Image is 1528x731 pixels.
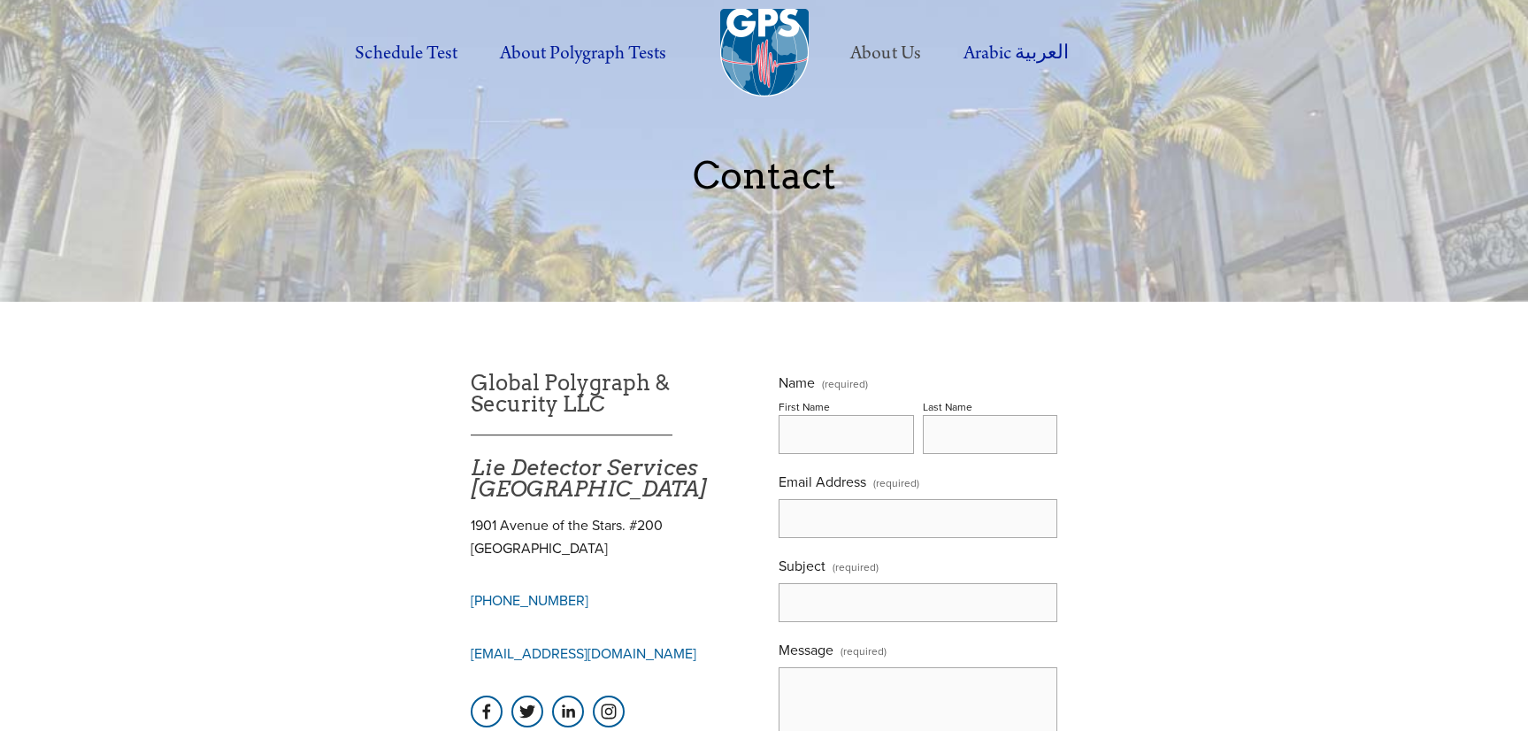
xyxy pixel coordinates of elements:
[833,554,879,580] span: (required)
[471,373,749,500] h1: Global Polygraph & Security LLC ___________________
[779,640,833,659] span: Message
[779,399,830,414] div: First Name
[779,373,815,392] span: Name
[511,696,543,727] a: GPS
[831,29,940,78] label: About Us
[552,696,584,727] a: Oded Gelfer
[873,470,919,496] span: (required)
[822,379,868,389] span: (required)
[480,29,686,78] label: About Polygraph Tests
[471,643,696,663] a: [EMAIL_ADDRESS][DOMAIN_NAME]
[471,514,749,559] p: 1901 Avenue of the Stars. #200 [GEOGRAPHIC_DATA]
[720,9,809,97] img: Global Polygraph & Security
[317,155,1212,196] p: Contact
[471,455,707,502] em: Lie Detector Services [GEOGRAPHIC_DATA]
[779,556,825,575] span: Subject
[335,29,476,78] a: Schedule Test
[471,590,588,610] a: [PHONE_NUMBER]
[593,696,625,727] a: Instagram
[471,696,503,727] a: Iosac Cholgain
[944,29,1088,78] label: Arabic العربية
[841,638,887,664] span: (required)
[779,472,866,491] span: Email Address
[923,399,972,414] div: Last Name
